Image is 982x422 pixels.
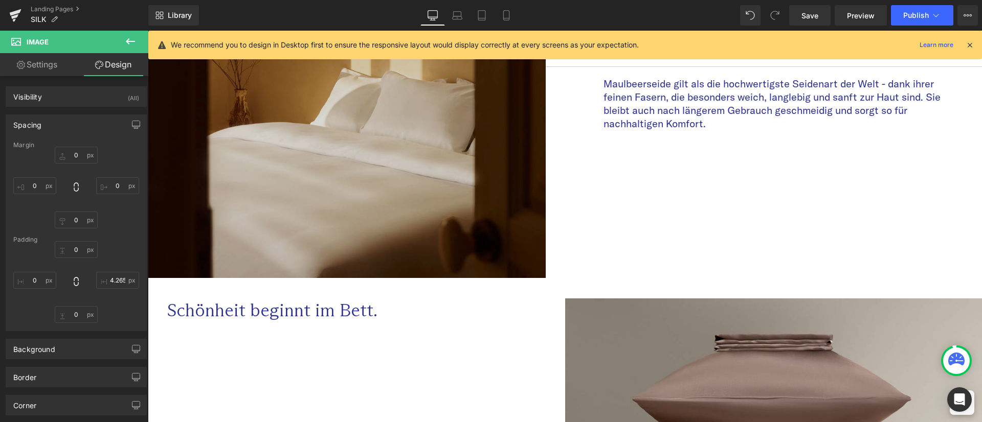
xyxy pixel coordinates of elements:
button: Undo [740,5,761,26]
a: New Library [148,5,199,26]
span: Publish [903,11,929,19]
div: Padding [13,236,139,243]
a: Tablet [470,5,494,26]
button: Publish [891,5,953,26]
input: 0 [55,212,98,228]
a: Preview [835,5,887,26]
p: Maulbeerseide gilt als die hochwertigste Seidenart der Welt - dank ihrer feinen Fasern, die beson... [456,46,796,100]
button: More [957,5,978,26]
div: Open Intercom Messenger [947,387,972,412]
input: 0 [13,177,56,194]
span: Save [801,10,818,21]
span: Image [27,38,49,46]
span: Preview [847,10,875,21]
input: 0 [55,241,98,258]
a: Laptop [445,5,470,26]
p: Schönheit beginnt im Bett. [19,268,374,291]
button: Cookie-Richtlinie [806,363,823,381]
div: Corner [13,395,36,410]
div: (All) [128,87,139,104]
input: 0 [55,306,98,323]
span: SILK [31,15,47,24]
div: Background [13,339,55,354]
div: Margin [13,142,139,149]
p: We recommend you to design in Desktop first to ensure the responsive layout would display correct... [171,39,639,51]
a: Desktop [420,5,445,26]
div: Spacing [13,115,41,129]
a: Learn more [916,39,957,51]
div: Visibility [13,87,42,101]
a: Design [76,53,150,76]
input: 0 [13,272,56,289]
div: Cookie-Richtlinie [802,360,827,384]
input: 0 [96,177,139,194]
button: Redo [765,5,785,26]
img: Cookie-Richtlinie [807,364,822,380]
input: 0 [55,147,98,163]
a: Landing Pages [31,5,148,13]
input: 0 [96,272,139,289]
span: Library [168,11,192,20]
div: Border [13,367,36,382]
a: Mobile [494,5,519,26]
